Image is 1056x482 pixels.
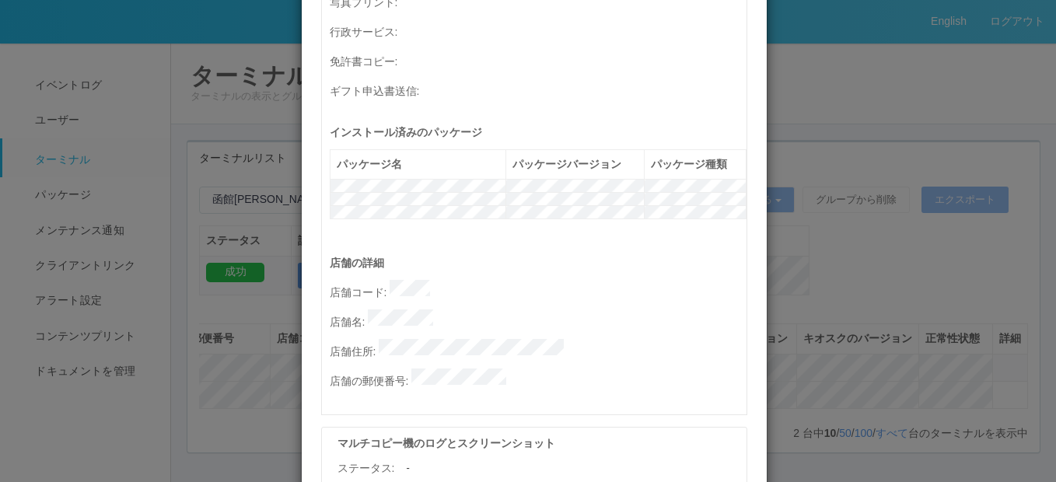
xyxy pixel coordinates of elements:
p: 店舗住所 : [330,339,747,360]
p: 免許書コピー : [330,49,747,70]
div: パッケージ種類 [651,156,739,173]
p: 行政サービス : [330,19,747,40]
p: 店舗コード : [330,280,747,301]
div: パッケージバージョン [512,156,638,173]
p: 店舗の郵便番号 : [330,368,747,389]
p: ステータス: [337,460,395,477]
p: インストール済みのパッケージ [330,124,747,141]
p: 店舗の詳細 [330,255,747,271]
p: 店舗名 : [330,309,747,330]
p: マルチコピー機のログとスクリーンショット [337,435,739,452]
p: ギフト申込書送信 : [330,79,747,100]
div: パッケージ名 [337,156,500,173]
